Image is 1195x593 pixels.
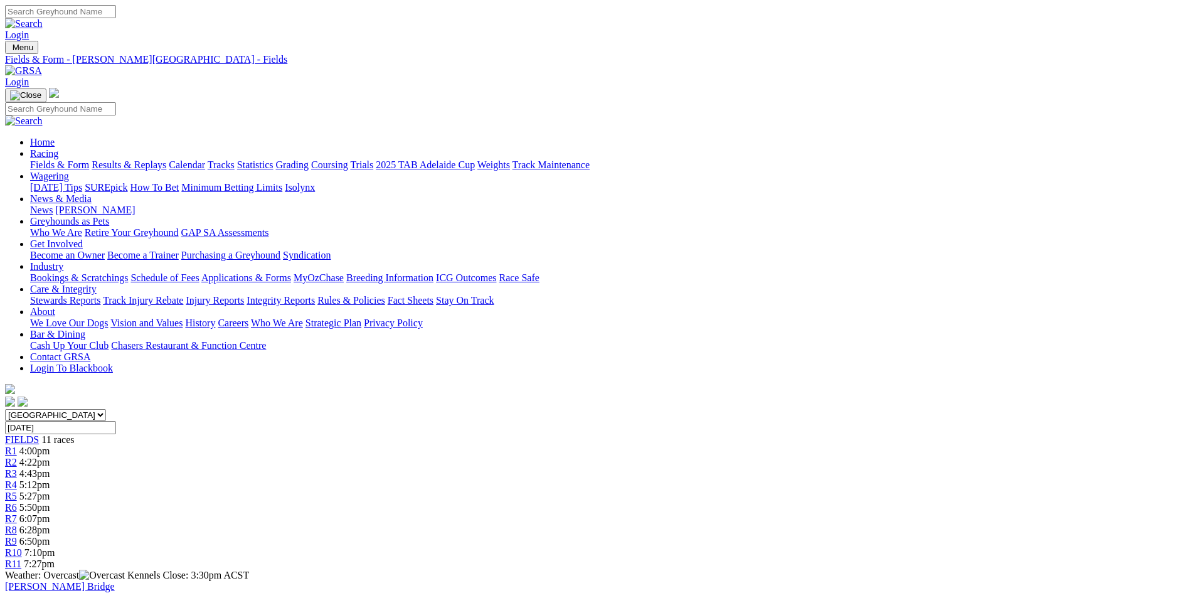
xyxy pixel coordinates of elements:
a: FIELDS [5,434,39,445]
div: Greyhounds as Pets [30,227,1190,238]
a: History [185,318,215,328]
a: Contact GRSA [30,351,90,362]
span: 5:27pm [19,491,50,501]
a: Race Safe [499,272,539,283]
a: Isolynx [285,182,315,193]
a: [PERSON_NAME] [55,205,135,215]
div: Bar & Dining [30,340,1190,351]
input: Search [5,102,116,115]
span: 6:50pm [19,536,50,547]
span: Menu [13,43,33,52]
a: MyOzChase [294,272,344,283]
a: Fields & Form [30,159,89,170]
a: Track Injury Rebate [103,295,183,306]
a: Fields & Form - [PERSON_NAME][GEOGRAPHIC_DATA] - Fields [5,54,1190,65]
a: News [30,205,53,215]
a: Coursing [311,159,348,170]
a: Vision and Values [110,318,183,328]
span: 5:50pm [19,502,50,513]
a: R4 [5,479,17,490]
img: Search [5,115,43,127]
a: Home [30,137,55,147]
img: GRSA [5,65,42,77]
a: Track Maintenance [513,159,590,170]
span: 6:28pm [19,525,50,535]
a: R7 [5,513,17,524]
a: SUREpick [85,182,127,193]
div: Industry [30,272,1190,284]
div: News & Media [30,205,1190,216]
a: Calendar [169,159,205,170]
a: Bookings & Scratchings [30,272,128,283]
img: Search [5,18,43,29]
a: Login [5,29,29,40]
a: R6 [5,502,17,513]
div: Racing [30,159,1190,171]
a: Stewards Reports [30,295,100,306]
input: Search [5,5,116,18]
a: Stay On Track [436,295,494,306]
a: Grading [276,159,309,170]
a: R8 [5,525,17,535]
a: Breeding Information [346,272,433,283]
a: Strategic Plan [305,318,361,328]
a: Become a Trainer [107,250,179,260]
a: Integrity Reports [247,295,315,306]
div: Get Involved [30,250,1190,261]
a: R2 [5,457,17,467]
img: logo-grsa-white.png [5,384,15,394]
img: facebook.svg [5,397,15,407]
a: R5 [5,491,17,501]
a: Greyhounds as Pets [30,216,109,227]
a: Syndication [283,250,331,260]
span: 5:12pm [19,479,50,490]
a: [PERSON_NAME] Bridge [5,581,115,592]
a: Statistics [237,159,274,170]
a: 2025 TAB Adelaide Cup [376,159,475,170]
a: Tracks [208,159,235,170]
a: Careers [218,318,248,328]
span: 6:07pm [19,513,50,524]
span: 4:43pm [19,468,50,479]
img: logo-grsa-white.png [49,88,59,98]
span: 4:22pm [19,457,50,467]
a: Schedule of Fees [130,272,199,283]
a: Weights [477,159,510,170]
a: R1 [5,446,17,456]
a: Fact Sheets [388,295,433,306]
a: Who We Are [251,318,303,328]
a: Results & Replays [92,159,166,170]
span: Kennels Close: 3:30pm ACST [127,570,249,580]
a: Industry [30,261,63,272]
a: Minimum Betting Limits [181,182,282,193]
a: Login [5,77,29,87]
a: Wagering [30,171,69,181]
a: About [30,306,55,317]
a: News & Media [30,193,92,204]
img: Overcast [79,570,125,581]
a: We Love Our Dogs [30,318,108,328]
a: Bar & Dining [30,329,85,339]
a: Trials [350,159,373,170]
span: R9 [5,536,17,547]
a: Get Involved [30,238,83,249]
a: Retire Your Greyhound [85,227,179,238]
div: Care & Integrity [30,295,1190,306]
input: Select date [5,421,116,434]
a: R10 [5,547,22,558]
img: Close [10,90,41,100]
span: Weather: Overcast [5,570,127,580]
a: Become an Owner [30,250,105,260]
a: Login To Blackbook [30,363,113,373]
a: Care & Integrity [30,284,97,294]
a: Who We Are [30,227,82,238]
a: R3 [5,468,17,479]
a: Applications & Forms [201,272,291,283]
